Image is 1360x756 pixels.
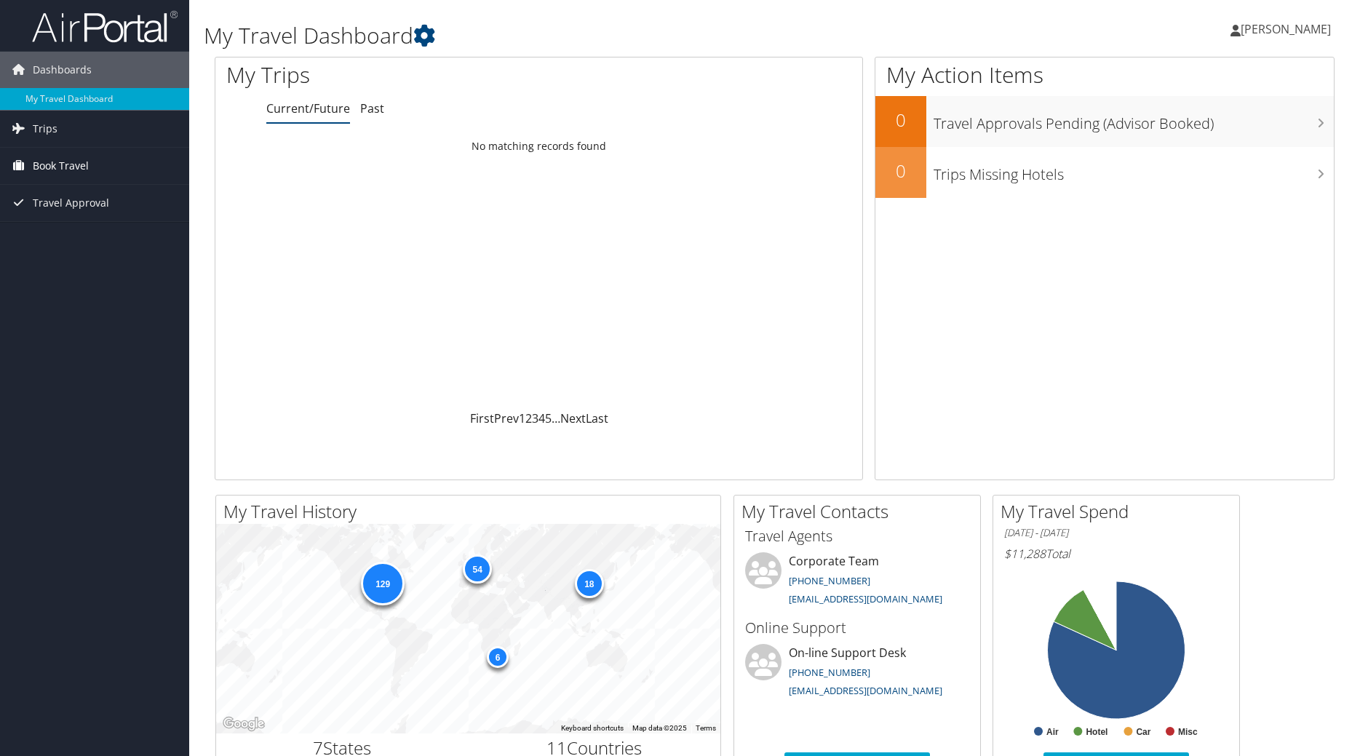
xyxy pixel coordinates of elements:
[220,715,268,733] img: Google
[1136,727,1150,737] text: Car
[934,106,1335,134] h3: Travel Approvals Pending (Advisor Booked)
[1001,499,1239,524] h2: My Travel Spend
[875,159,926,183] h2: 0
[1004,546,1228,562] h6: Total
[33,185,109,221] span: Travel Approval
[745,618,969,638] h3: Online Support
[226,60,582,90] h1: My Trips
[875,147,1335,198] a: 0Trips Missing Hotels
[741,499,980,524] h2: My Travel Contacts
[32,9,178,44] img: airportal-logo.png
[1086,727,1108,737] text: Hotel
[33,52,92,88] span: Dashboards
[1178,727,1198,737] text: Misc
[1004,546,1046,562] span: $11,288
[519,410,525,426] a: 1
[1004,526,1228,540] h6: [DATE] - [DATE]
[223,499,720,524] h2: My Travel History
[875,108,926,132] h2: 0
[789,592,942,605] a: [EMAIL_ADDRESS][DOMAIN_NAME]
[360,100,384,116] a: Past
[545,410,552,426] a: 5
[266,100,350,116] a: Current/Future
[215,133,862,159] td: No matching records found
[738,552,977,612] li: Corporate Team
[586,410,608,426] a: Last
[220,715,268,733] a: Open this area in Google Maps (opens a new window)
[33,148,89,184] span: Book Travel
[1046,727,1059,737] text: Air
[361,562,405,605] div: 129
[463,554,492,583] div: 54
[875,96,1335,147] a: 0Travel Approvals Pending (Advisor Booked)
[745,526,969,546] h3: Travel Agents
[789,574,870,587] a: [PHONE_NUMBER]
[494,410,519,426] a: Prev
[470,410,494,426] a: First
[525,410,532,426] a: 2
[696,724,716,732] a: Terms (opens in new tab)
[560,410,586,426] a: Next
[875,60,1335,90] h1: My Action Items
[538,410,545,426] a: 4
[789,684,942,697] a: [EMAIL_ADDRESS][DOMAIN_NAME]
[789,666,870,679] a: [PHONE_NUMBER]
[1230,7,1345,51] a: [PERSON_NAME]
[934,157,1335,185] h3: Trips Missing Hotels
[561,723,624,733] button: Keyboard shortcuts
[204,20,965,51] h1: My Travel Dashboard
[738,644,977,704] li: On-line Support Desk
[632,724,687,732] span: Map data ©2025
[33,111,57,147] span: Trips
[532,410,538,426] a: 3
[552,410,560,426] span: …
[574,569,603,598] div: 18
[1241,21,1331,37] span: [PERSON_NAME]
[487,645,509,667] div: 6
